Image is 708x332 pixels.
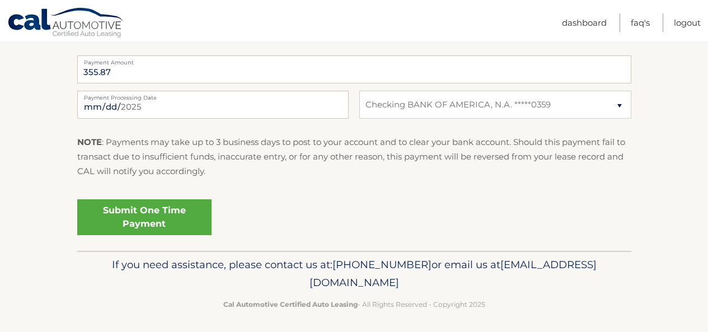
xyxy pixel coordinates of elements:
label: Payment Processing Date [77,91,349,100]
a: Cal Automotive [7,7,125,40]
a: Logout [674,13,701,32]
input: Payment Date [77,91,349,119]
a: FAQ's [631,13,650,32]
a: Dashboard [562,13,607,32]
strong: NOTE [77,137,102,147]
p: - All Rights Reserved - Copyright 2025 [85,298,624,310]
label: Payment Amount [77,55,631,64]
a: Submit One Time Payment [77,199,212,235]
p: : Payments may take up to 3 business days to post to your account and to clear your bank account.... [77,135,631,179]
span: [EMAIL_ADDRESS][DOMAIN_NAME] [310,258,597,289]
input: Payment Amount [77,55,631,83]
p: If you need assistance, please contact us at: or email us at [85,256,624,292]
strong: Cal Automotive Certified Auto Leasing [223,300,358,308]
span: [PHONE_NUMBER] [332,258,432,271]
